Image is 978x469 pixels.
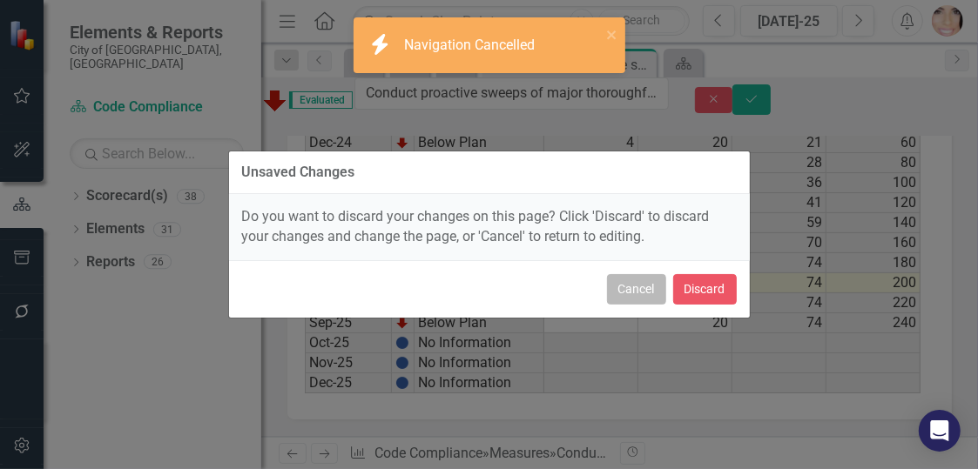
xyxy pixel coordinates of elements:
[242,164,355,180] div: Unsaved Changes
[229,194,750,260] div: Do you want to discard your changes on this page? Click 'Discard' to discard your changes and cha...
[607,274,666,305] button: Cancel
[404,36,539,56] div: Navigation Cancelled
[673,274,737,305] button: Discard
[919,410,961,452] div: Open Intercom Messenger
[606,24,618,44] button: close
